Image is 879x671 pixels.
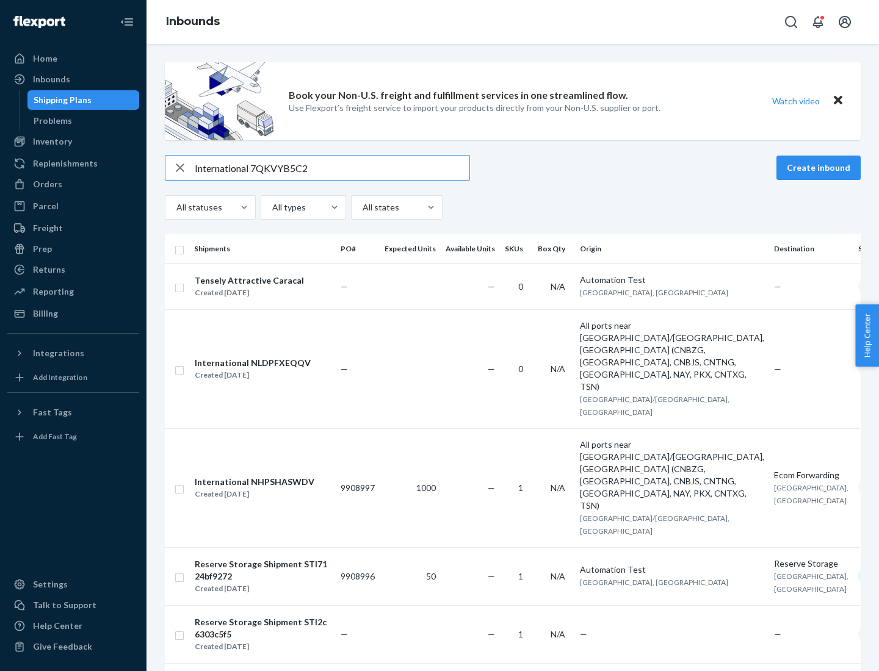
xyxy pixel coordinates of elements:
[7,368,139,387] a: Add Integration
[580,288,728,297] span: [GEOGRAPHIC_DATA], [GEOGRAPHIC_DATA]
[416,483,436,493] span: 1000
[195,640,330,653] div: Created [DATE]
[341,281,348,292] span: —
[34,94,92,106] div: Shipping Plans
[33,347,84,359] div: Integrations
[7,637,139,656] button: Give Feedback
[7,218,139,238] a: Freight
[488,629,495,639] span: —
[7,427,139,447] a: Add Fast Tag
[7,49,139,68] a: Home
[7,282,139,301] a: Reporting
[33,52,57,65] div: Home
[27,90,140,110] a: Shipping Plans
[7,154,139,173] a: Replenishments
[33,264,65,276] div: Returns
[580,564,764,576] div: Automation Test
[518,364,523,374] span: 0
[7,575,139,594] a: Settings
[518,483,523,493] span: 1
[195,156,469,180] input: Search inbounds by name, destination, msku...
[33,431,77,442] div: Add Fast Tag
[156,4,230,40] ol: breadcrumbs
[33,620,82,632] div: Help Center
[774,558,848,570] div: Reserve Storage
[166,15,220,28] a: Inbounds
[500,234,533,264] th: SKUs
[33,285,74,298] div: Reporting
[195,488,314,500] div: Created [DATE]
[115,10,139,34] button: Close Navigation
[13,16,65,28] img: Flexport logo
[806,10,830,34] button: Open notifications
[855,304,879,367] button: Help Center
[518,571,523,581] span: 1
[341,629,348,639] span: —
[551,629,565,639] span: N/A
[195,583,330,595] div: Created [DATE]
[175,201,176,213] input: All statuses
[488,571,495,581] span: —
[33,578,68,590] div: Settings
[34,115,72,127] div: Problems
[33,73,70,85] div: Inbounds
[33,599,96,611] div: Talk to Support
[33,243,52,255] div: Prep
[33,222,63,234] div: Freight
[189,234,336,264] th: Shipments
[580,629,587,639] span: —
[7,304,139,323] a: Billing
[488,483,495,493] span: —
[336,428,380,547] td: 9908997
[361,201,363,213] input: All states
[33,406,72,418] div: Fast Tags
[580,514,729,536] span: [GEOGRAPHIC_DATA]/[GEOGRAPHIC_DATA], [GEOGRAPHIC_DATA]
[336,547,380,605] td: 9908996
[33,307,58,320] div: Billing
[341,364,348,374] span: —
[833,10,857,34] button: Open account menu
[27,111,140,131] a: Problems
[580,578,728,587] span: [GEOGRAPHIC_DATA], [GEOGRAPHIC_DATA]
[580,274,764,286] div: Automation Test
[7,260,139,279] a: Returns
[518,629,523,639] span: 1
[33,178,62,190] div: Orders
[7,132,139,151] a: Inventory
[195,287,304,299] div: Created [DATE]
[195,616,330,640] div: Reserve Storage Shipment STI2c6303c5f5
[195,274,304,287] div: Tensely Attractive Caracal
[441,234,500,264] th: Available Units
[195,476,314,488] div: International NHPSHASWDV
[575,234,769,264] th: Origin
[7,343,139,363] button: Integrations
[289,88,628,102] p: Book your Non-U.S. freight and fulfillment services in one streamlined flow.
[195,558,330,583] div: Reserve Storage Shipment STI7124bf9272
[380,234,441,264] th: Expected Units
[776,156,861,180] button: Create inbound
[580,320,764,393] div: All ports near [GEOGRAPHIC_DATA]/[GEOGRAPHIC_DATA], [GEOGRAPHIC_DATA] (CNBZG, [GEOGRAPHIC_DATA], ...
[7,174,139,194] a: Orders
[774,483,848,505] span: [GEOGRAPHIC_DATA], [GEOGRAPHIC_DATA]
[7,595,139,615] a: Talk to Support
[33,135,72,148] div: Inventory
[769,234,853,264] th: Destination
[551,571,565,581] span: N/A
[551,281,565,292] span: N/A
[33,200,59,212] div: Parcel
[580,395,729,417] span: [GEOGRAPHIC_DATA]/[GEOGRAPHIC_DATA], [GEOGRAPHIC_DATA]
[551,483,565,493] span: N/A
[533,234,575,264] th: Box Qty
[426,571,436,581] span: 50
[195,369,311,381] div: Created [DATE]
[336,234,380,264] th: PO#
[774,364,781,374] span: —
[7,403,139,422] button: Fast Tags
[774,469,848,481] div: Ecom Forwarding
[195,357,311,369] div: International NLDPFXEQQV
[551,364,565,374] span: N/A
[488,364,495,374] span: —
[488,281,495,292] span: —
[33,372,87,382] div: Add Integration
